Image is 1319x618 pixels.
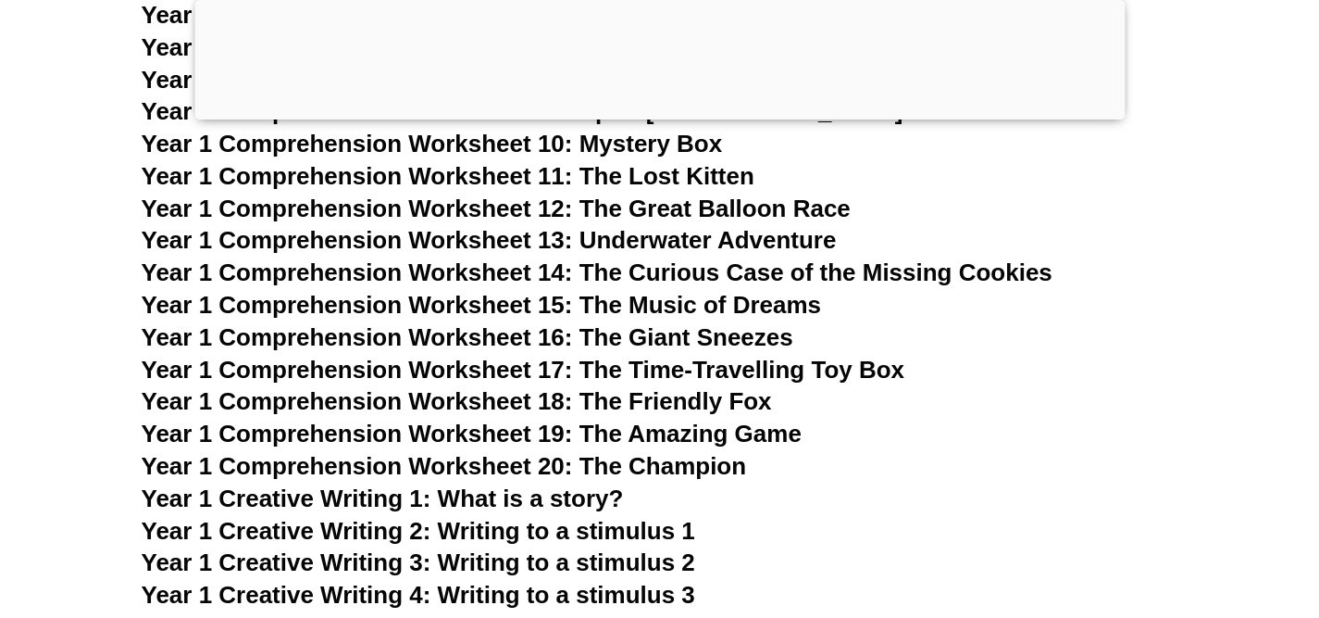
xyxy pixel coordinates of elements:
a: Year 1 Comprehension Worksheet 17: The Time-Travelling Toy Box [142,356,905,384]
a: Year 1 Creative Writing 1: What is a story? [142,485,624,512]
a: Year 1 Creative Writing 2: Writing to a stimulus 1 [142,517,695,545]
a: Year 1 Comprehension Worksheet 15: The Music of Dreams [142,291,822,319]
a: Year 1 Comprehension Worksheet 7: Silly Science Day [142,33,765,61]
a: Year 1 Comprehension Worksheet 16: The Giant Sneezes [142,323,793,351]
a: Year 1 Comprehension Worksheet 20: The Champion [142,452,747,480]
a: Year 1 Comprehension Worksheet 11: The Lost Kitten [142,162,754,190]
a: Year 1 Comprehension Worksheet 6: The birthday surprise [142,1,812,29]
a: Year 1 Comprehension Worksheet 8: Animal Parade [142,66,732,94]
a: Year 1 Creative Writing 4: Writing to a stimulus 3 [142,581,695,609]
a: Year 1 Creative Writing 3: Writing to a stimulus 2 [142,549,695,576]
a: Year 1 Comprehension Worksheet 9: Trip to [GEOGRAPHIC_DATA] [142,97,903,125]
a: Year 1 Comprehension Worksheet 18: The Friendly Fox [142,387,772,415]
a: Year 1 Comprehension Worksheet 13: Underwater Adventure [142,226,837,254]
a: Year 1 Comprehension Worksheet 14: The Curious Case of the Missing Cookies [142,259,1052,286]
a: Year 1 Comprehension Worksheet 10: Mystery Box [142,130,723,158]
iframe: Chat Widget [1002,409,1319,618]
a: Year 1 Comprehension Worksheet 19: The Amazing Game [142,420,802,448]
a: Year 1 Comprehension Worksheet 12: The Great Balloon Race [142,195,851,222]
